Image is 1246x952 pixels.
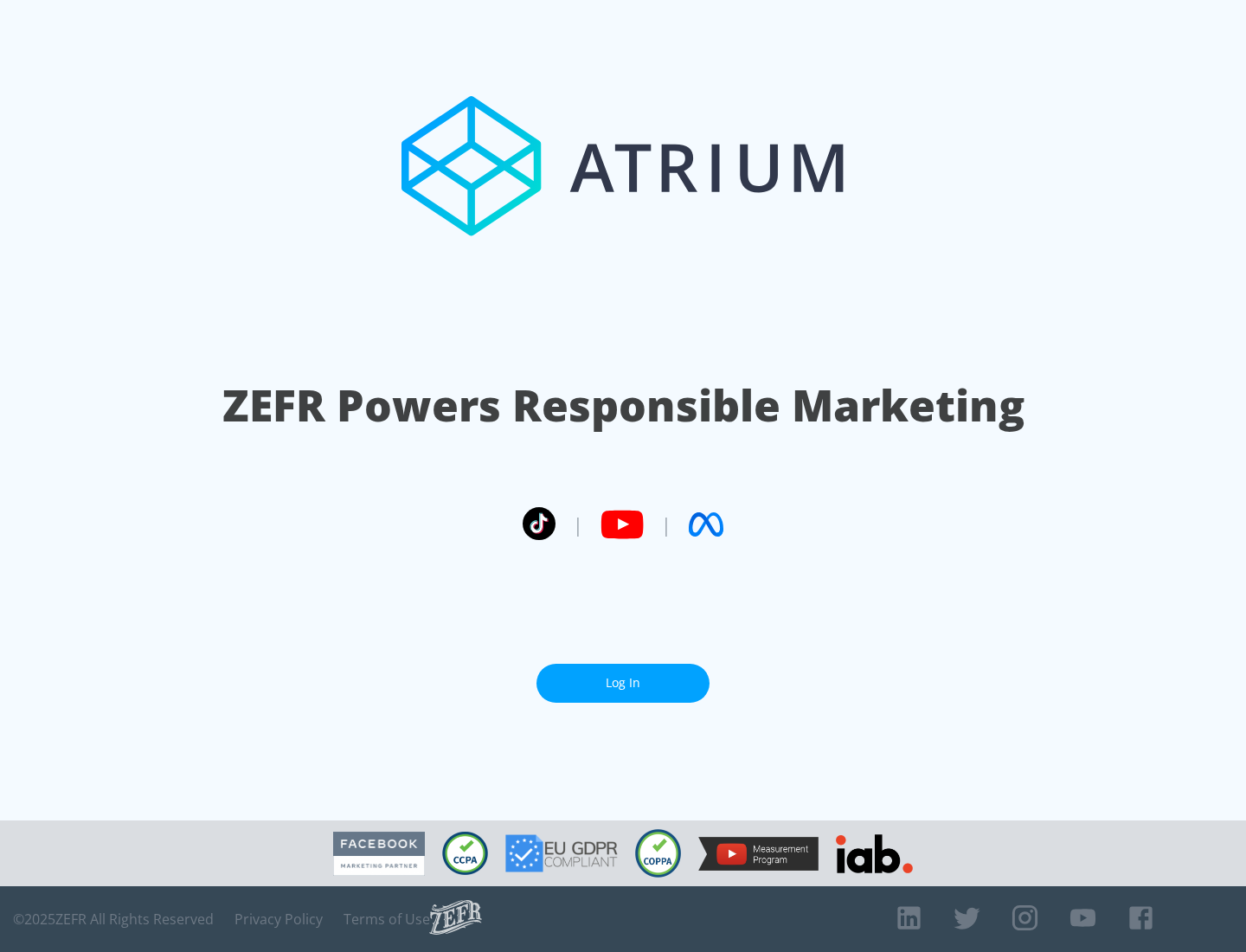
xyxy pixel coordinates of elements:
span: © 2025 ZEFR All Rights Reserved [13,910,214,928]
span: | [573,511,583,537]
img: IAB [836,834,913,873]
h1: ZEFR Powers Responsible Marketing [222,376,1024,435]
img: Facebook Marketing Partner [333,832,425,876]
a: Log In [536,664,710,703]
a: Privacy Policy [234,910,323,928]
img: YouTube Measurement Program [698,837,819,871]
a: Terms of Use [344,910,430,928]
img: GDPR Compliant [505,834,618,872]
img: CCPA Compliant [442,832,488,875]
img: COPPA Compliant [635,829,681,878]
span: | [661,511,671,537]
